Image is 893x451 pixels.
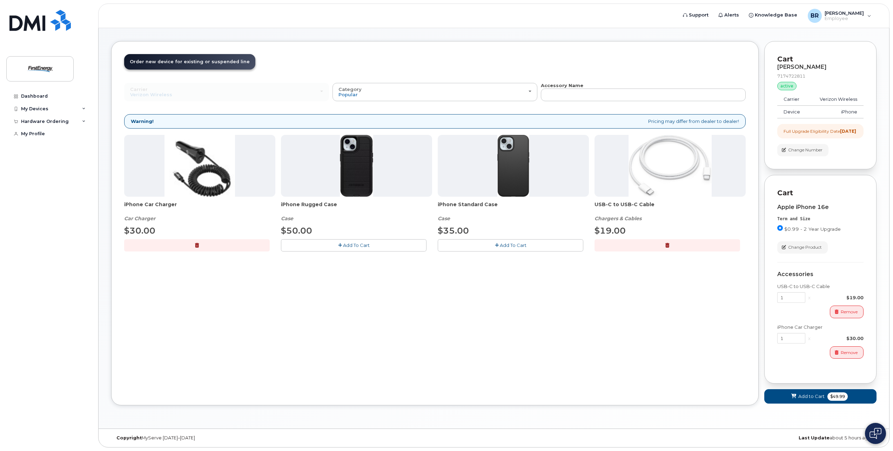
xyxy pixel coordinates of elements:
[805,294,813,301] div: x
[111,18,877,30] h1: New Order
[541,83,583,88] strong: Accessory Name
[281,201,432,222] div: iPhone Rugged Case
[777,64,864,70] div: [PERSON_NAME]
[130,59,250,64] span: Order new device for existing or suspended line
[713,8,744,22] a: Alerts
[830,306,864,318] button: Remove
[595,225,626,236] span: $19.00
[825,16,864,21] span: Employee
[869,428,881,439] img: Open chat
[333,83,537,101] button: Category Popular
[813,335,864,342] div: $30.00
[798,393,825,400] span: Add to Cart
[827,392,848,401] span: $49.99
[164,135,235,197] img: iphonesecg.jpg
[777,82,797,90] div: active
[777,54,864,64] p: Cart
[788,244,822,250] span: Change Product
[116,435,142,440] strong: Copyright
[777,225,783,231] input: $0.99 - 2 Year Upgrade
[595,201,746,222] div: USB-C to USB-C Cable
[755,12,797,19] span: Knowledge Base
[338,86,362,92] span: Category
[811,12,819,20] span: BR
[777,144,828,156] button: Change Number
[841,309,858,315] span: Remove
[438,201,589,215] span: iPhone Standard Case
[784,128,856,134] div: Full Upgrade Eligibility Date
[803,9,876,23] div: Brandt, Richard D
[124,114,746,129] div: Pricing may differ from dealer to dealer!
[777,93,809,106] td: Carrier
[724,12,739,19] span: Alerts
[438,239,583,251] button: Add To Cart
[777,283,864,290] div: USB-C to USB-C Cable
[777,241,828,254] button: Change Product
[438,201,589,222] div: iPhone Standard Case
[281,239,427,251] button: Add To Cart
[813,294,864,301] div: $19.00
[438,225,469,236] span: $35.00
[689,12,709,19] span: Support
[799,435,830,440] strong: Last Update
[777,188,864,198] p: Cart
[777,324,864,331] div: iPhone Car Charger
[764,389,877,404] button: Add to Cart $49.99
[777,271,864,277] div: Accessories
[124,201,275,222] div: iPhone Car Charger
[788,147,822,153] span: Change Number
[111,435,366,441] div: MyServe [DATE]–[DATE]
[281,225,312,236] span: $50.00
[595,215,642,222] em: Chargers & Cables
[805,335,813,342] div: x
[124,225,155,236] span: $30.00
[281,201,432,215] span: iPhone Rugged Case
[678,8,713,22] a: Support
[809,106,864,118] td: iPhone
[500,242,526,248] span: Add To Cart
[744,8,802,22] a: Knowledge Base
[841,349,858,356] span: Remove
[595,201,746,215] span: USB-C to USB-C Cable
[124,201,275,215] span: iPhone Car Charger
[777,216,864,222] div: Term and Size
[777,106,809,118] td: Device
[124,215,155,222] em: Car Charger
[497,135,529,197] img: Symmetry.jpg
[629,135,712,197] img: USB-C.jpg
[340,135,373,197] img: Defender.jpg
[281,215,293,222] em: Case
[131,118,154,125] strong: Warning!
[777,73,864,79] div: 7174722811
[338,92,358,97] span: Popular
[777,204,864,210] div: Apple iPhone 16e
[825,10,864,16] span: [PERSON_NAME]
[622,435,877,441] div: about 5 hours ago
[830,346,864,359] button: Remove
[809,93,864,106] td: Verizon Wireless
[343,242,370,248] span: Add To Cart
[438,215,450,222] em: Case
[784,226,841,232] span: $0.99 - 2 Year Upgrade
[840,129,856,134] strong: [DATE]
